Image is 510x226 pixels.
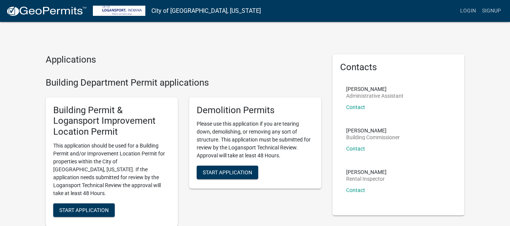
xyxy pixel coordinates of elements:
[479,4,504,18] a: Signup
[340,62,457,73] h5: Contacts
[457,4,479,18] a: Login
[151,5,261,17] a: City of [GEOGRAPHIC_DATA], [US_STATE]
[346,104,365,110] a: Contact
[53,203,115,217] button: Start Application
[197,120,314,160] p: Please use this application if you are tearing down, demolishing, or removing any sort of structu...
[197,166,258,179] button: Start Application
[346,176,387,181] p: Rental Inspector
[346,86,404,92] p: [PERSON_NAME]
[46,54,321,65] h4: Applications
[346,93,404,98] p: Administrative Assistant
[346,169,387,175] p: [PERSON_NAME]
[203,169,252,175] span: Start Application
[346,146,365,152] a: Contact
[59,207,109,213] span: Start Application
[46,77,321,88] h4: Building Department Permit applications
[197,105,314,116] h5: Demolition Permits
[346,128,400,133] p: [PERSON_NAME]
[53,105,170,137] h5: Building Permit & Logansport Improvement Location Permit
[346,187,365,193] a: Contact
[53,142,170,197] p: This application should be used for a Building Permit and/or Improvement Location Permit for prop...
[346,135,400,140] p: Building Commissioner
[93,6,145,16] img: City of Logansport, Indiana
